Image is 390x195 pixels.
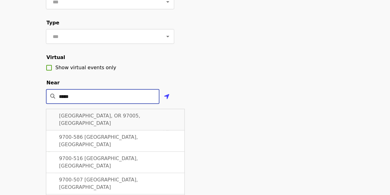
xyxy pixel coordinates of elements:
[47,20,60,26] span: Type
[59,89,159,104] input: Location
[164,93,170,100] i: location-arrow icon
[163,32,172,41] button: Open
[47,80,60,86] span: Near
[50,93,55,99] i: search icon
[59,177,138,190] span: 9700-507 [GEOGRAPHIC_DATA], [GEOGRAPHIC_DATA]
[59,155,138,169] span: 9700-516 [GEOGRAPHIC_DATA], [GEOGRAPHIC_DATA]
[159,90,174,104] button: Use my location
[47,54,65,60] span: Virtual
[59,134,138,147] span: 9700-586 [GEOGRAPHIC_DATA], [GEOGRAPHIC_DATA]
[59,113,140,126] span: [GEOGRAPHIC_DATA], OR 97005, [GEOGRAPHIC_DATA]
[55,65,116,70] span: Show virtual events only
